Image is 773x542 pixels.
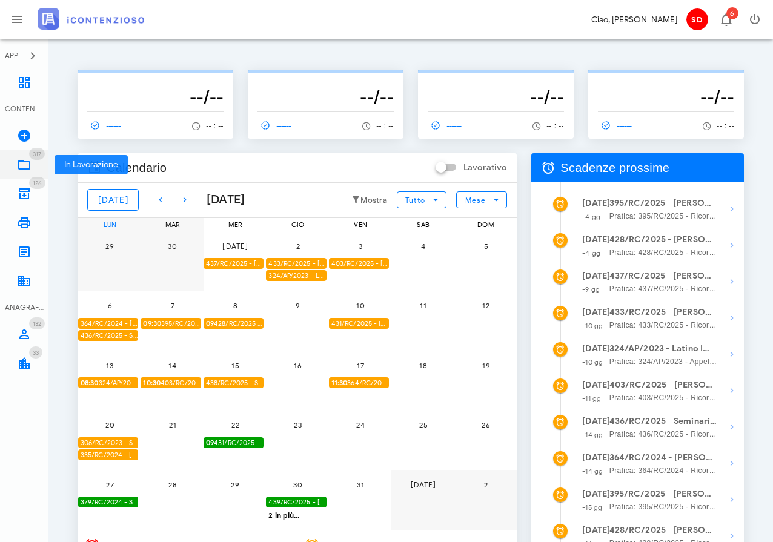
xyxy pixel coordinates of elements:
[98,294,122,318] button: 6
[582,380,610,390] strong: [DATE]
[598,120,633,131] span: ------
[98,472,122,497] button: 27
[463,162,507,174] label: Lavorativo
[286,242,310,251] span: 2
[266,218,329,231] div: gio
[474,472,498,497] button: 2
[546,122,564,130] span: -- : --
[87,189,139,211] button: [DATE]
[161,242,185,251] span: 30
[474,234,498,258] button: 5
[5,104,44,114] div: CONTENZIOSO
[286,420,310,429] span: 23
[582,249,600,257] small: -4 gg
[582,343,610,354] strong: [DATE]
[161,234,185,258] button: 30
[87,75,224,85] p: --------------
[582,322,603,330] small: -10 gg
[223,413,247,437] button: 22
[161,472,185,497] button: 28
[348,413,373,437] button: 24
[428,75,564,85] p: --------------
[348,234,373,258] button: 3
[582,234,610,245] strong: [DATE]
[609,246,717,259] span: Pratica: 428/RC/2025 - Ricorso contro Agenzia Entrate Riscossione, Comune Di Ispica (Udienza)
[397,191,446,208] button: Tutto
[720,378,744,403] button: Mostra dettagli
[78,330,138,342] div: 436/RC/2025 - Seminario Vescovile Di Noto - Inviare Ricorso
[348,420,373,429] span: 24
[711,5,740,34] button: Distintivo
[609,487,717,501] strong: 395/RC/2025 - [PERSON_NAME] - Presentarsi in Udienza
[98,301,122,310] span: 6
[609,342,717,355] strong: 324/AP/2023 - Latino Impianti Snc - Inviare Memorie per Udienza
[411,472,436,497] button: [DATE]
[143,318,201,329] span: 395/RC/2025 - [PERSON_NAME] - Presentarsi in Udienza
[29,177,45,189] span: Distintivo
[720,306,744,330] button: Mostra dettagli
[266,509,329,520] div: 2 in più...
[286,472,310,497] button: 30
[609,378,717,392] strong: 403/RC/2025 - [PERSON_NAME] - Invio Memorie per Udienza
[376,122,394,130] span: -- : --
[161,413,185,437] button: 21
[348,353,373,377] button: 17
[474,301,498,310] span: 12
[598,85,734,109] h3: --/--
[720,269,744,294] button: Mostra dettagli
[223,294,247,318] button: 8
[582,307,610,317] strong: [DATE]
[257,117,297,134] a: ------
[286,294,310,318] button: 9
[223,472,247,497] button: 29
[360,196,387,205] small: Mostra
[720,451,744,475] button: Mostra dettagli
[87,117,127,134] a: ------
[428,117,468,134] a: ------
[582,198,610,208] strong: [DATE]
[410,480,437,489] span: [DATE]
[29,148,45,160] span: Distintivo
[720,487,744,512] button: Mostra dettagli
[582,271,610,281] strong: [DATE]
[465,196,486,205] span: Mese
[33,349,39,357] span: 33
[726,7,738,19] span: Distintivo
[582,285,600,294] small: -9 gg
[591,13,677,26] div: Ciao, [PERSON_NAME]
[348,472,373,497] button: 31
[206,438,214,447] strong: 09
[348,480,373,489] span: 31
[609,319,717,331] span: Pratica: 433/RC/2025 - Ricorso contro CRESET Spa, Comune Di Modica
[609,392,717,404] span: Pratica: 403/RC/2025 - Ricorso contro Agenzia Delle Entrate D. P. Di [GEOGRAPHIC_DATA], Agenzia D...
[161,294,185,318] button: 7
[5,302,44,313] div: ANAGRAFICA
[474,420,498,429] span: 26
[582,467,603,475] small: -14 gg
[223,480,247,489] span: 29
[257,75,394,85] p: --------------
[582,525,610,535] strong: [DATE]
[29,317,45,329] span: Distintivo
[428,85,564,109] h3: --/--
[609,428,717,440] span: Pratica: 436/RC/2025 - Ricorso contro Comune Di Noto, Agenzia delle Entrate Riscossione
[454,218,517,231] div: dom
[98,420,122,429] span: 20
[98,242,122,251] span: 29
[609,306,717,319] strong: 433/RC/2025 - [PERSON_NAME] - Inviare Ricorso
[329,318,389,329] div: 431/RC/2025 - Idro-Scalf di [PERSON_NAME] e C. Snc - Invio Memorie per Udienza
[348,294,373,318] button: 10
[98,413,122,437] button: 20
[29,346,42,359] span: Distintivo
[206,318,264,329] span: 428/RC/2025 - [PERSON_NAME]si in Udienza
[206,437,264,449] span: 431/RC/2025 - Idro-Scalf di [PERSON_NAME] e C. Snc - Presentarsi in [GEOGRAPHIC_DATA]
[582,452,610,463] strong: [DATE]
[141,218,204,231] div: mar
[609,524,717,537] strong: 428/RC/2025 - [PERSON_NAME]si in Udienza
[223,234,247,258] button: [DATE]
[206,122,224,130] span: -- : --
[428,120,463,131] span: ------
[204,377,264,389] div: 438/RC/2025 - Seminario Vescovile Di Noto - Inviare Ricorso
[609,233,717,246] strong: 428/RC/2025 - [PERSON_NAME] - Invio Memorie per Udienza
[411,413,436,437] button: 25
